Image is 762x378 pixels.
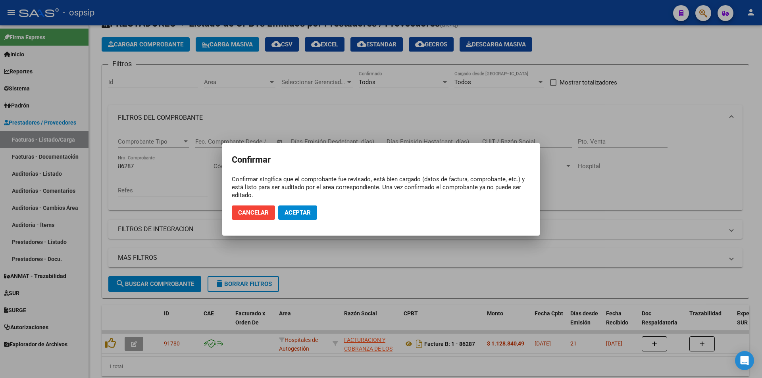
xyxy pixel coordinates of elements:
[232,205,275,220] button: Cancelar
[232,152,530,167] h2: Confirmar
[278,205,317,220] button: Aceptar
[232,175,530,199] div: Confirmar singifica que el comprobante fue revisado, está bien cargado (datos de factura, comprob...
[735,351,754,370] div: Open Intercom Messenger
[285,209,311,216] span: Aceptar
[238,209,269,216] span: Cancelar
